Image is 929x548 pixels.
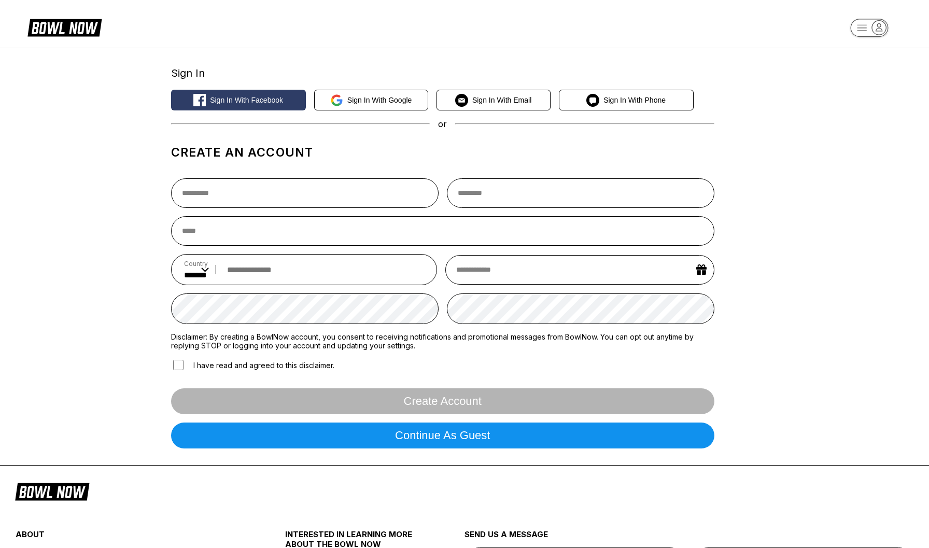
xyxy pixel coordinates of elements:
[171,145,714,160] h1: Create an account
[210,96,283,104] span: Sign in with Facebook
[171,332,714,350] label: Disclaimer: By creating a BowlNow account, you consent to receiving notifications and promotional...
[171,119,714,129] div: or
[171,358,334,372] label: I have read and agreed to this disclaimer.
[184,260,209,268] label: Country
[173,360,184,370] input: I have read and agreed to this disclaimer.
[464,529,913,547] div: send us a message
[472,96,531,104] span: Sign in with Email
[314,90,428,110] button: Sign in with Google
[171,423,714,448] button: Continue as guest
[437,90,551,110] button: Sign in with Email
[559,90,694,110] button: Sign in with Phone
[171,67,714,79] div: Sign In
[171,90,306,110] button: Sign in with Facebook
[347,96,412,104] span: Sign in with Google
[16,529,240,544] div: about
[603,96,666,104] span: Sign in with Phone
